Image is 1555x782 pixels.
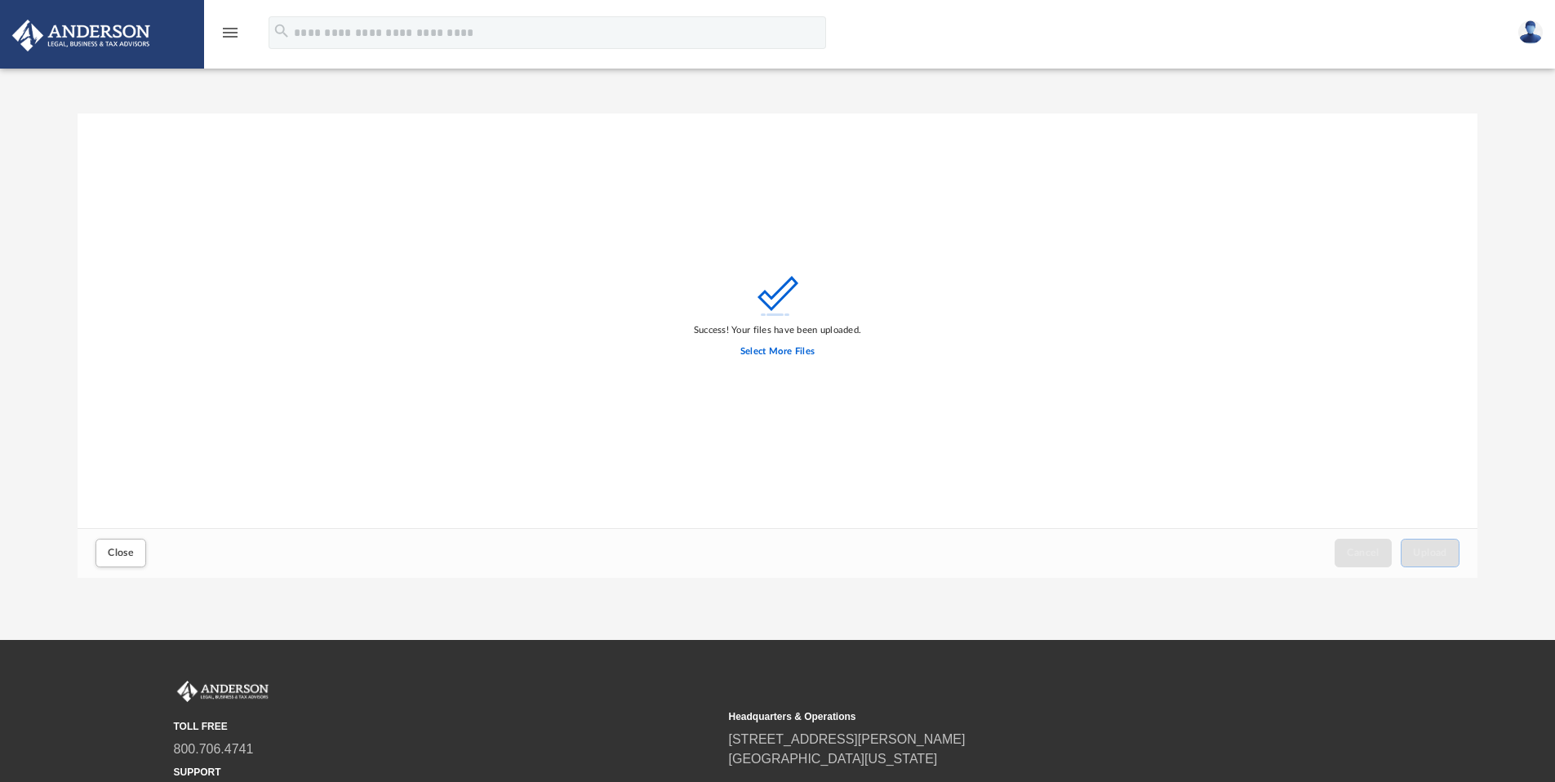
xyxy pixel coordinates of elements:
[740,344,815,359] label: Select More Files
[1518,20,1543,44] img: User Pic
[96,539,146,567] button: Close
[78,113,1477,578] div: Upload
[174,765,718,780] small: SUPPORT
[108,548,134,558] span: Close
[273,22,291,40] i: search
[1347,548,1380,558] span: Cancel
[729,709,1273,724] small: Headquarters & Operations
[7,20,155,51] img: Anderson Advisors Platinum Portal
[220,31,240,42] a: menu
[694,323,861,338] div: Success! Your files have been uploaded.
[729,752,938,766] a: [GEOGRAPHIC_DATA][US_STATE]
[1413,548,1447,558] span: Upload
[729,732,966,746] a: [STREET_ADDRESS][PERSON_NAME]
[1335,539,1392,567] button: Cancel
[174,742,254,756] a: 800.706.4741
[174,681,272,702] img: Anderson Advisors Platinum Portal
[220,23,240,42] i: menu
[1401,539,1459,567] button: Upload
[174,719,718,734] small: TOLL FREE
